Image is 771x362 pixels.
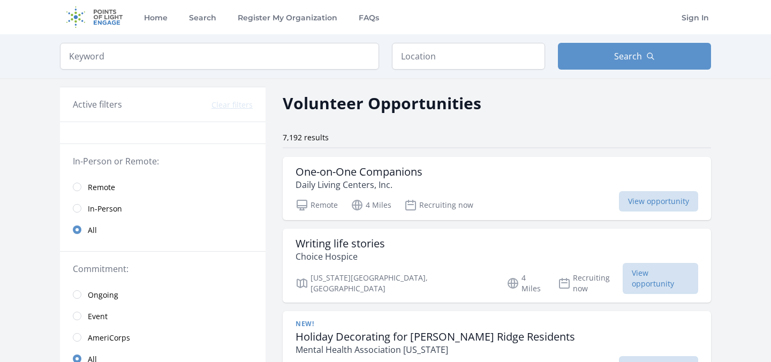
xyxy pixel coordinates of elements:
[296,330,575,343] h3: Holiday Decorating for [PERSON_NAME] Ridge Residents
[60,198,266,219] a: In-Person
[296,165,422,178] h3: One-on-One Companions
[507,273,545,294] p: 4 Miles
[296,250,385,263] p: Choice Hospice
[60,43,379,70] input: Keyword
[73,262,253,275] legend: Commitment:
[88,311,108,322] span: Event
[296,273,494,294] p: [US_STATE][GEOGRAPHIC_DATA], [GEOGRAPHIC_DATA]
[404,199,473,212] p: Recruiting now
[73,98,122,111] h3: Active filters
[296,237,385,250] h3: Writing life stories
[392,43,545,70] input: Location
[88,225,97,236] span: All
[88,182,115,193] span: Remote
[283,91,481,115] h2: Volunteer Opportunities
[60,176,266,198] a: Remote
[88,333,130,343] span: AmeriCorps
[619,191,698,212] span: View opportunity
[60,219,266,240] a: All
[614,50,642,63] span: Search
[296,199,338,212] p: Remote
[296,343,575,356] p: Mental Health Association [US_STATE]
[558,43,711,70] button: Search
[283,132,329,142] span: 7,192 results
[88,203,122,214] span: In-Person
[623,263,698,294] span: View opportunity
[73,155,253,168] legend: In-Person or Remote:
[558,273,623,294] p: Recruiting now
[60,305,266,327] a: Event
[88,290,118,300] span: Ongoing
[60,284,266,305] a: Ongoing
[296,320,314,328] span: New!
[60,327,266,348] a: AmeriCorps
[296,178,422,191] p: Daily Living Centers, Inc.
[351,199,391,212] p: 4 Miles
[211,100,253,110] button: Clear filters
[283,229,711,303] a: Writing life stories Choice Hospice [US_STATE][GEOGRAPHIC_DATA], [GEOGRAPHIC_DATA] 4 Miles Recrui...
[283,157,711,220] a: One-on-One Companions Daily Living Centers, Inc. Remote 4 Miles Recruiting now View opportunity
